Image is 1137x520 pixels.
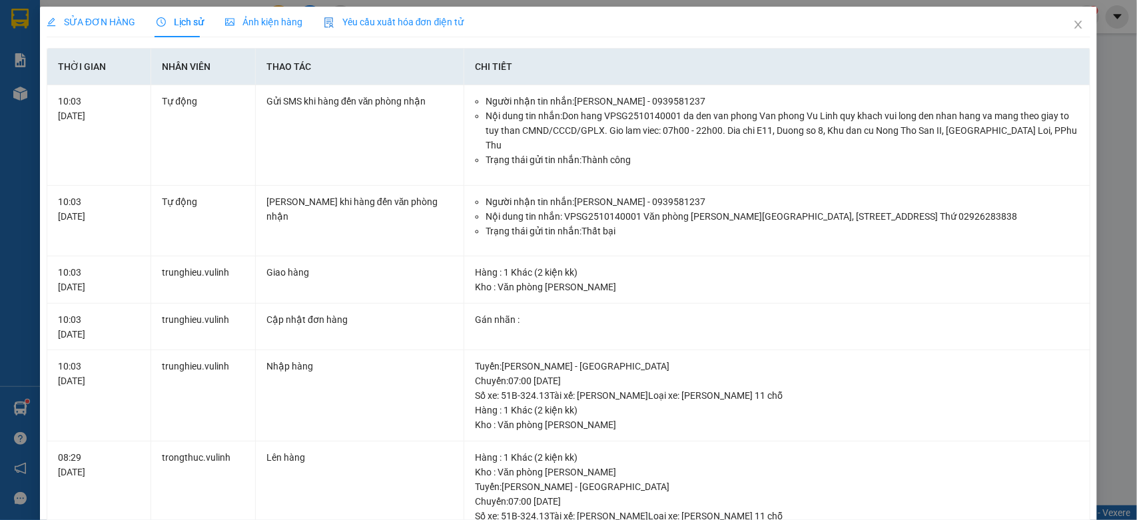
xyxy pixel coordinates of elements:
div: [PERSON_NAME] khi hàng đến văn phòng nhận [266,194,453,224]
li: Nội dung tin nhắn: Don hang VPSG2510140001 da den van phong Van phong Vu Linh quy khach vui long ... [486,109,1079,152]
button: Close [1060,7,1097,44]
span: Lịch sử [157,17,204,27]
th: Chi tiết [464,49,1090,85]
li: Người nhận tin nhắn: [PERSON_NAME] - 0939581237 [486,194,1079,209]
div: Cập nhật đơn hàng [266,312,453,327]
li: Người nhận tin nhắn: [PERSON_NAME] - 0939581237 [486,94,1079,109]
li: Nội dung tin nhắn: VPSG2510140001 Văn phòng [PERSON_NAME][GEOGRAPHIC_DATA], [STREET_ADDRESS] Thứ ... [486,209,1079,224]
th: Nhân viên [151,49,256,85]
li: Trạng thái gửi tin nhắn: Thất bại [486,224,1079,238]
div: 10:03 [DATE] [58,94,141,123]
div: Lên hàng [266,450,453,465]
div: Hàng : 1 Khác (2 kiện kk) [475,450,1079,465]
span: Yêu cầu xuất hóa đơn điện tử [324,17,464,27]
td: Tự động [151,186,256,257]
div: Tuyến : [PERSON_NAME] - [GEOGRAPHIC_DATA] Chuyến: 07:00 [DATE] Số xe: 51B-324.13 Tài xế: [PERSON_... [475,359,1079,403]
div: 10:03 [DATE] [58,359,141,388]
td: trunghieu.vulinh [151,256,256,304]
div: 10:03 [DATE] [58,312,141,342]
div: Giao hàng [266,265,453,280]
td: trunghieu.vulinh [151,350,256,441]
div: 10:03 [DATE] [58,194,141,224]
span: Ảnh kiện hàng [225,17,302,27]
span: clock-circle [157,17,166,27]
th: Thao tác [256,49,464,85]
span: picture [225,17,234,27]
div: 10:03 [DATE] [58,265,141,294]
div: Hàng : 1 Khác (2 kiện kk) [475,403,1079,417]
div: Gán nhãn : [475,312,1079,327]
div: Gửi SMS khi hàng đến văn phòng nhận [266,94,453,109]
td: trunghieu.vulinh [151,304,256,351]
span: close [1073,19,1084,30]
div: Kho : Văn phòng [PERSON_NAME] [475,280,1079,294]
span: SỬA ĐƠN HÀNG [47,17,135,27]
div: Nhập hàng [266,359,453,374]
img: icon [324,17,334,28]
div: Hàng : 1 Khác (2 kiện kk) [475,265,1079,280]
li: Trạng thái gửi tin nhắn: Thành công [486,152,1079,167]
td: Tự động [151,85,256,186]
div: 08:29 [DATE] [58,450,141,479]
div: Kho : Văn phòng [PERSON_NAME] [475,417,1079,432]
div: Kho : Văn phòng [PERSON_NAME] [475,465,1079,479]
th: Thời gian [47,49,152,85]
span: edit [47,17,56,27]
